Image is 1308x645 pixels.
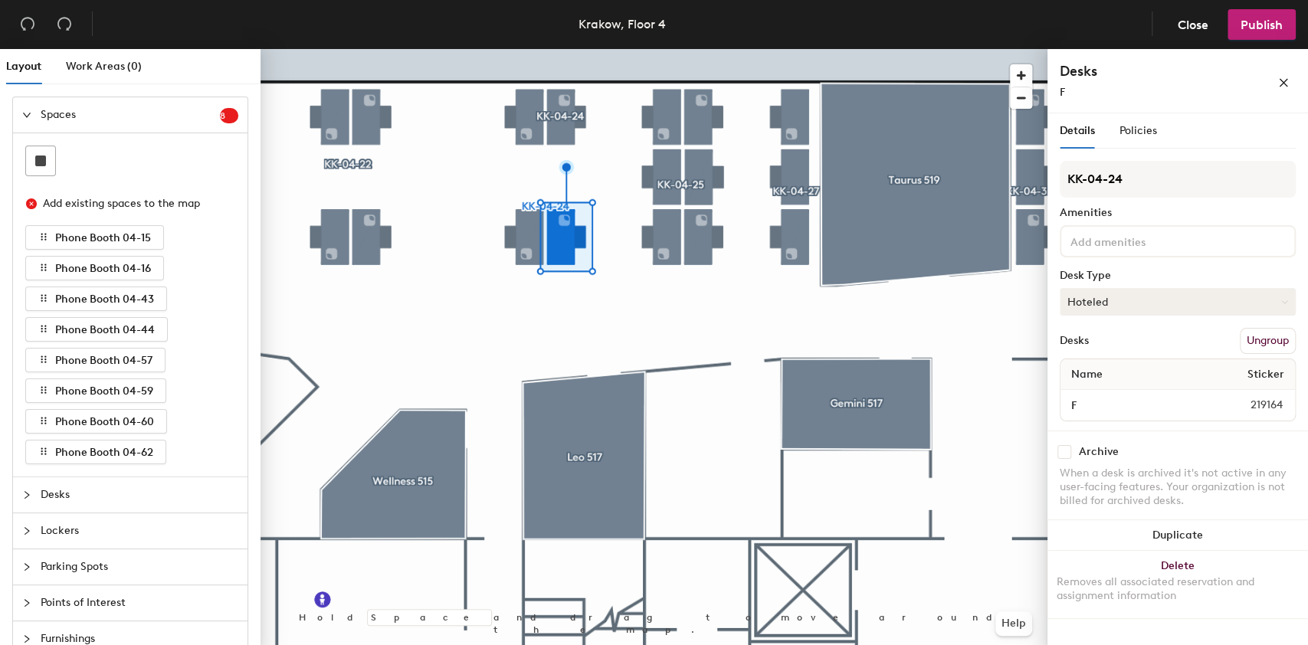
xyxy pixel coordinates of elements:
[43,195,225,212] div: Add existing spaces to the map
[41,477,238,512] span: Desks
[41,97,220,133] span: Spaces
[1240,328,1296,354] button: Ungroup
[1064,395,1214,416] input: Unnamed desk
[1064,361,1110,388] span: Name
[22,526,31,535] span: collapsed
[41,585,238,620] span: Points of Interest
[1278,77,1289,88] span: close
[66,60,142,73] span: Work Areas (0)
[55,385,153,398] span: Phone Booth 04-59
[1060,207,1296,219] div: Amenities
[1060,270,1296,282] div: Desk Type
[20,16,35,31] span: undo
[1060,335,1089,347] div: Desks
[220,108,238,123] sup: 8
[995,611,1032,636] button: Help
[1057,575,1299,603] div: Removes all associated reservation and assignment information
[1120,124,1157,137] span: Policies
[1079,446,1119,458] div: Archive
[1060,288,1296,316] button: Hoteled
[25,256,164,280] button: Phone Booth 04-16
[41,513,238,548] span: Lockers
[1060,467,1296,508] div: When a desk is archived it's not active in any user-facing features. Your organization is not bil...
[41,549,238,584] span: Parking Spots
[1047,520,1308,551] button: Duplicate
[55,262,151,275] span: Phone Booth 04-16
[579,15,666,34] div: Krakow, Floor 4
[22,490,31,499] span: collapsed
[1067,231,1205,250] input: Add amenities
[22,110,31,120] span: expanded
[22,562,31,571] span: collapsed
[25,225,164,250] button: Phone Booth 04-15
[55,415,154,428] span: Phone Booth 04-60
[55,293,154,306] span: Phone Booth 04-43
[1241,18,1283,32] span: Publish
[55,354,152,367] span: Phone Booth 04-57
[55,323,155,336] span: Phone Booth 04-44
[25,440,166,464] button: Phone Booth 04-62
[1060,61,1228,81] h4: Desks
[22,598,31,607] span: collapsed
[22,634,31,643] span: collapsed
[6,60,41,73] span: Layout
[25,378,166,403] button: Phone Booth 04-59
[55,231,151,244] span: Phone Booth 04-15
[25,409,167,434] button: Phone Booth 04-60
[25,317,168,342] button: Phone Booth 04-44
[1228,9,1296,40] button: Publish
[1178,18,1208,32] span: Close
[1214,397,1292,414] span: 219164
[55,446,153,459] span: Phone Booth 04-62
[25,348,166,372] button: Phone Booth 04-57
[1047,551,1308,618] button: DeleteRemoves all associated reservation and assignment information
[26,198,37,209] span: close-circle
[12,9,43,40] button: Undo (⌘ + Z)
[25,286,167,311] button: Phone Booth 04-43
[1240,361,1292,388] span: Sticker
[1060,124,1095,137] span: Details
[220,110,238,121] span: 8
[1060,86,1065,99] span: F
[1165,9,1221,40] button: Close
[49,9,80,40] button: Redo (⌘ + ⇧ + Z)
